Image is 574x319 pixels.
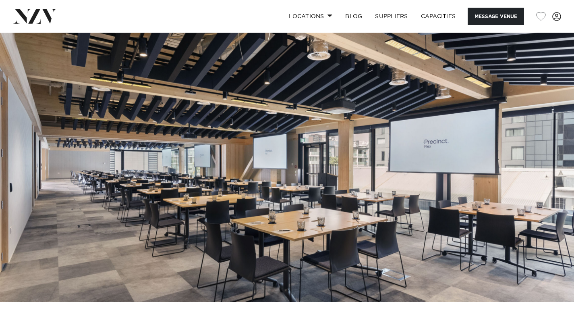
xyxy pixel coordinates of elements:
img: nzv-logo.png [13,9,57,23]
a: BLOG [339,8,369,25]
a: Capacities [414,8,462,25]
button: Message Venue [468,8,524,25]
a: SUPPLIERS [369,8,414,25]
a: Locations [282,8,339,25]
